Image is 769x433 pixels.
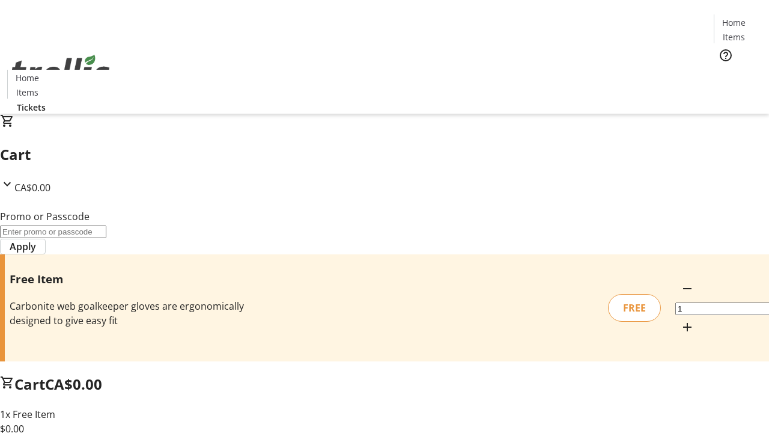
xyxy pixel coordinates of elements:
[14,181,50,194] span: CA$0.00
[714,70,762,82] a: Tickets
[7,101,55,114] a: Tickets
[714,43,738,67] button: Help
[714,31,753,43] a: Items
[45,374,102,394] span: CA$0.00
[722,16,746,29] span: Home
[675,277,699,301] button: Decrement by one
[10,239,36,254] span: Apply
[16,72,39,84] span: Home
[17,101,46,114] span: Tickets
[608,294,661,322] div: FREE
[8,72,46,84] a: Home
[675,315,699,339] button: Increment by one
[10,271,272,287] h3: Free Item
[10,299,272,328] div: Carbonite web goalkeeper gloves are ergonomically designed to give easy fit
[8,86,46,99] a: Items
[723,31,745,43] span: Items
[7,41,114,102] img: Orient E2E Organization Za7lVJvr3L's Logo
[16,86,38,99] span: Items
[714,16,753,29] a: Home
[723,70,752,82] span: Tickets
